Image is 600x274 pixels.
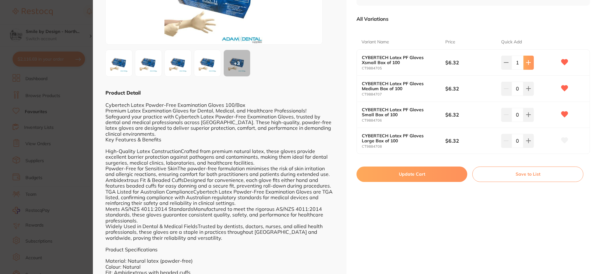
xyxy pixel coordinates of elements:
[362,81,437,91] b: CYBERTECH Latex PF Gloves Medium Box of 100
[445,137,496,144] b: $6.32
[445,111,496,118] b: $6.32
[105,90,141,96] b: Product Detail
[167,52,189,74] img: NDcwNS5qcGc
[356,16,388,22] p: All Variations
[362,39,389,45] p: Variant Name
[362,133,437,143] b: CYBERTECH Latex PF Gloves Large Box of 100
[362,92,445,96] small: CT9884707
[223,50,250,77] button: +3
[137,52,160,74] img: NDcwNy5qcGc
[224,50,250,76] div: + 3
[501,39,522,45] p: Quick Add
[362,55,437,65] b: CYBERTECH Latex PF Gloves Xsmall Box of 100
[445,59,496,66] b: $6.32
[362,145,445,149] small: CT9884708
[445,85,496,92] b: $6.32
[362,66,445,70] small: CT9884705
[362,118,445,123] small: CT9884706
[356,167,467,182] button: Update Cart
[472,167,583,182] button: Save to List
[108,52,130,74] img: NDcwNi5qcGc
[196,52,219,74] img: NDcwOC5qcGc
[362,107,437,117] b: CYBERTECH Latex PF Gloves Small Box of 100
[445,39,455,45] p: Price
